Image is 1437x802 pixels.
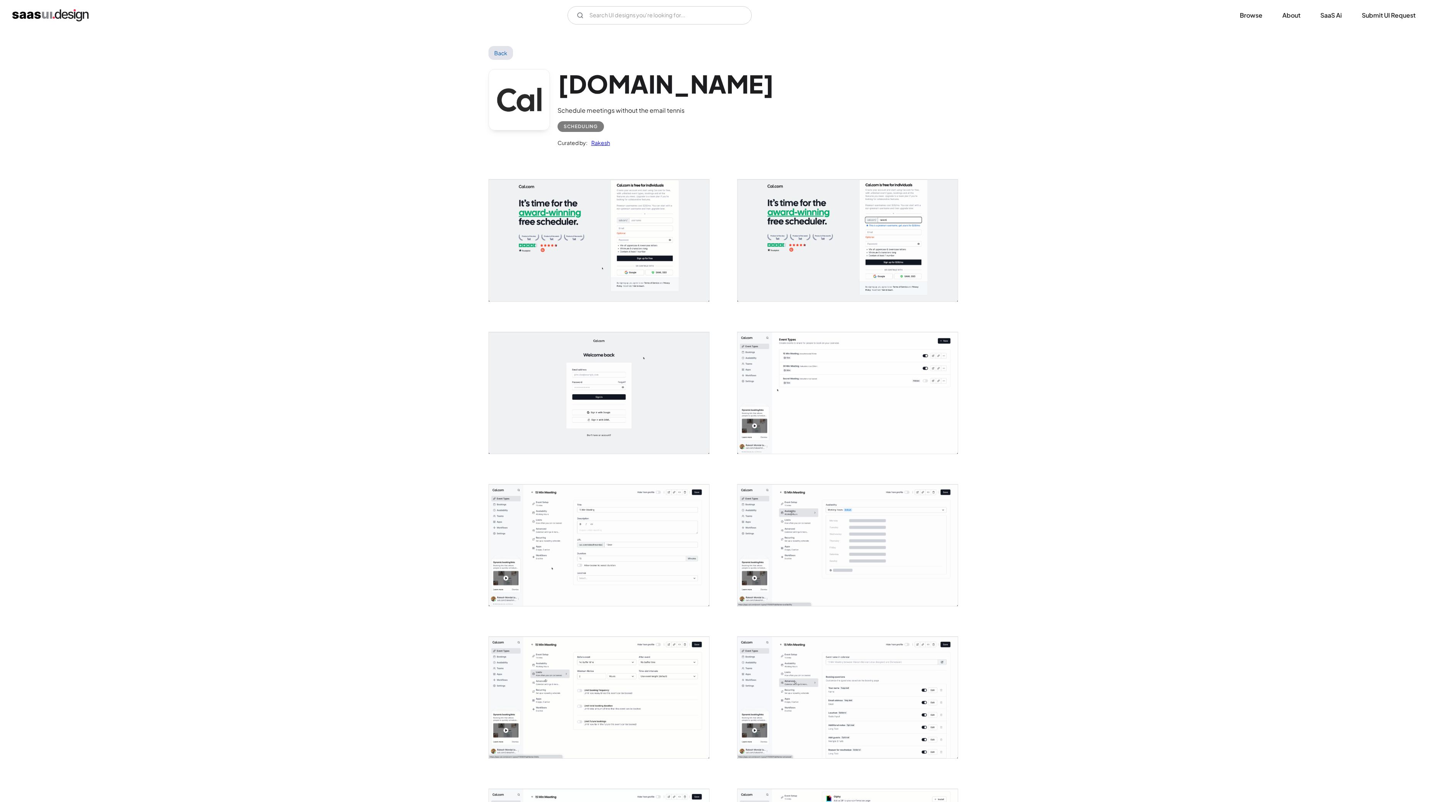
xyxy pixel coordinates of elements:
[489,484,709,606] img: 642244389895deb0d2d6cd28_Cal.com%20Open%20Scheduling%20Edit%20Event%20Type.png
[558,138,587,147] div: Curated by:
[558,106,774,115] div: Schedule meetings without the email tennis
[568,6,752,25] input: Search UI designs you're looking for...
[489,484,709,606] a: open lightbox
[489,180,709,301] img: 64224438150ff8168a6e8a73_Cal.com%20Scheduling%20Sign%20Up.png
[1231,7,1272,24] a: Browse
[558,69,774,99] h1: [DOMAIN_NAME]
[1311,7,1351,24] a: SaaS Ai
[1273,7,1310,24] a: About
[737,332,958,454] img: 64224438150ff85fb06e8a74_Cal.com%20Open%20Scheduling%20Event%20Types%20listing.png
[737,332,958,454] a: open lightbox
[1353,7,1425,24] a: Submit UI Request
[12,9,89,21] a: home
[737,484,958,606] a: open lightbox
[587,138,610,147] a: Rakesh
[737,180,958,301] img: 64224438005a73611aad9b82_Cal.com%20Open%20Scheduling%20Sign%20Up%20premium%20name.png
[737,180,958,301] a: open lightbox
[489,180,709,301] a: open lightbox
[568,6,752,25] form: Email Form
[737,637,958,758] a: open lightbox
[488,46,513,60] a: Back
[489,637,709,758] img: 642244385ca6bb6063f64e4f_Cal.com%20Open%20Scheduling%20Limits.png
[564,122,598,131] div: Scheduling
[737,484,958,606] img: 64224438628f7a4bf9b81a5d_Cal.com%20Open%20Scheduling%20Availability.png
[489,637,709,758] a: open lightbox
[737,637,958,758] img: 6422443815294a5cafc7a780_Cal.com%20Open%20Scheduling%20advance%20calendar%20settings.png
[489,332,709,454] a: open lightbox
[489,332,709,454] img: 6422443844fd1a5f13c5c510_Cal.com%20Open%20Scheduling%20Infrastructure%20-%2027%20March%202023.00_...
